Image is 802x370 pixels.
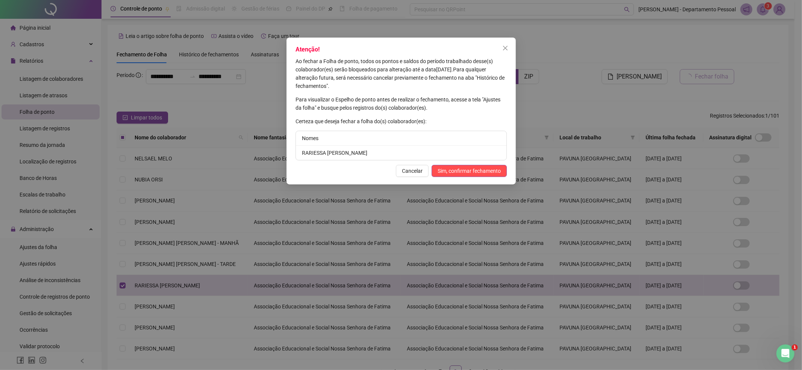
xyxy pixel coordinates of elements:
span: Certeza que deseja fechar a folha do(s) colaborador(es): [296,118,426,124]
span: Atenção! [296,46,320,53]
li: RARIESSA [PERSON_NAME] [296,146,506,160]
span: close [502,45,508,51]
span: Para qualquer alteração futura, será necessário cancelar previamente o fechamento na aba "Históri... [296,66,505,89]
span: Sim, confirmar fechamento [438,167,501,175]
span: 1 [792,344,798,350]
button: Sim, confirmar fechamento [432,165,507,177]
span: Nomes [302,135,318,141]
p: [DATE] . [296,57,507,90]
span: Ao fechar a Folha de ponto, todos os pontos e saldos do período trabalhado desse(s) colaborador(e... [296,58,493,72]
button: Close [499,42,511,54]
button: Cancelar [396,165,429,177]
iframe: Intercom live chat [776,344,794,362]
span: Para visualizar o Espelho de ponto antes de realizar o fechamento, acesse a tela "Ajustes da folh... [296,97,500,111]
span: Cancelar [402,167,423,175]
